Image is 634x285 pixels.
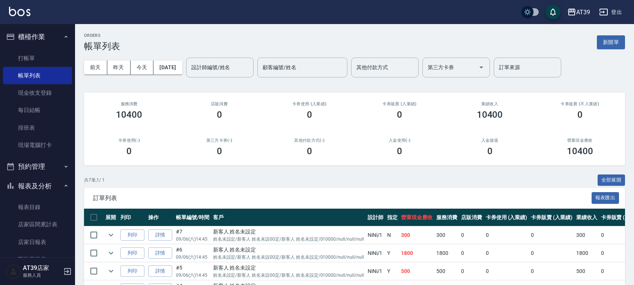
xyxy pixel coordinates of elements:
[3,102,72,119] a: 每日結帳
[567,146,593,156] h3: 10400
[148,229,172,241] a: 詳情
[84,61,107,74] button: 前天
[459,262,484,280] td: 0
[107,61,131,74] button: 昨天
[484,226,529,244] td: 0
[434,226,459,244] td: 300
[23,272,61,279] p: 服務人員
[3,233,72,251] a: 店家日報表
[93,102,165,106] h3: 服務消費
[574,209,599,226] th: 業績收入
[307,146,312,156] h3: 0
[366,262,385,280] td: NiNi /1
[596,5,625,19] button: 登出
[3,251,72,268] a: 互助日報表
[3,67,72,84] a: 帳單列表
[3,136,72,154] a: 現場電腦打卡
[131,61,154,74] button: 今天
[84,33,120,38] h2: ORDERS
[484,244,529,262] td: 0
[399,226,434,244] td: 300
[385,262,400,280] td: Y
[211,209,366,226] th: 客戶
[3,216,72,233] a: 店家區間累計表
[273,102,346,106] h2: 卡券使用 (入業績)
[574,226,599,244] td: 300
[454,138,526,143] h2: 入金儲值
[597,38,625,45] a: 新開單
[105,247,117,259] button: expand row
[153,61,182,74] button: [DATE]
[217,109,222,120] h3: 0
[385,209,400,226] th: 指定
[120,229,144,241] button: 列印
[84,41,120,52] h3: 帳單列表
[3,157,72,176] button: 預約管理
[307,109,312,120] h3: 0
[459,244,484,262] td: 0
[213,236,364,243] p: 姓名未設定/新客人 姓名未設00定/新客人 姓名未設定/010000/null/null/null
[366,226,385,244] td: NiNi /1
[399,262,434,280] td: 500
[487,146,493,156] h3: 0
[126,146,132,156] h3: 0
[459,226,484,244] td: 0
[213,264,364,272] div: 新客人 姓名未設定
[544,102,616,106] h2: 卡券販賣 (不入業績)
[598,174,625,186] button: 全部展開
[545,5,560,20] button: save
[592,192,619,204] button: 報表匯出
[119,209,146,226] th: 列印
[213,246,364,254] div: 新客人 姓名未設定
[544,138,616,143] h2: 營業現金應收
[3,119,72,136] a: 排班表
[217,146,222,156] h3: 0
[213,272,364,279] p: 姓名未設定/新客人 姓名未設00定/新客人 姓名未設定/010000/null/null/null
[434,262,459,280] td: 500
[385,244,400,262] td: Y
[174,262,211,280] td: #5
[183,102,255,106] h2: 店販消費
[577,109,583,120] h3: 0
[385,226,400,244] td: N
[183,138,255,143] h2: 第三方卡券(-)
[597,35,625,49] button: 新開單
[529,262,574,280] td: 0
[3,50,72,67] a: 打帳單
[105,229,117,241] button: expand row
[213,228,364,236] div: 新客人 姓名未設定
[148,247,172,259] a: 詳情
[3,199,72,216] a: 報表目錄
[120,247,144,259] button: 列印
[529,226,574,244] td: 0
[6,264,21,279] img: Person
[574,262,599,280] td: 500
[23,264,61,272] h5: AT39店家
[399,244,434,262] td: 1800
[146,209,174,226] th: 操作
[459,209,484,226] th: 店販消費
[475,61,487,73] button: Open
[477,109,503,120] h3: 10400
[174,226,211,244] td: #7
[366,244,385,262] td: NiNi /1
[576,8,590,17] div: AT39
[397,146,402,156] h3: 0
[93,194,592,202] span: 訂單列表
[529,209,574,226] th: 卡券販賣 (入業績)
[399,209,434,226] th: 營業現金應收
[592,194,619,201] a: 報表匯出
[93,138,165,143] h2: 卡券使用(-)
[364,102,436,106] h2: 卡券販賣 (入業績)
[3,27,72,47] button: 櫃檯作業
[454,102,526,106] h2: 業績收入
[174,209,211,226] th: 帳單編號/時間
[84,177,105,183] p: 共 7 筆, 1 / 1
[176,236,209,243] p: 09/06 (六) 14:45
[104,209,119,226] th: 展開
[397,109,402,120] h3: 0
[484,209,529,226] th: 卡券使用 (入業績)
[3,84,72,102] a: 現金收支登錄
[273,138,346,143] h2: 其他付款方式(-)
[105,265,117,277] button: expand row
